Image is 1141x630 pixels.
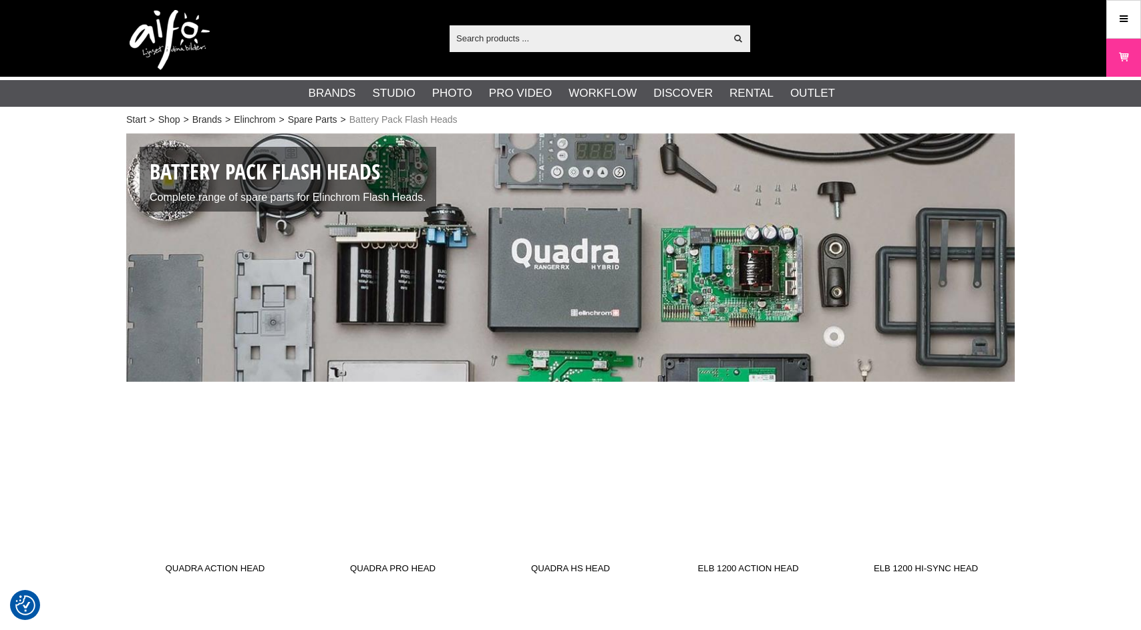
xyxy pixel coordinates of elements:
a: Spare Parts [288,113,337,127]
a: Rental [729,85,774,102]
input: Search products ... [450,28,725,48]
img: Spare parts Flash Heads Elinchrom [126,133,1015,382]
div: Complete range of spare parts for Elinchrom Flash Heads. [140,147,436,212]
a: ELB 1200 Action Head [659,400,837,580]
span: Quadra Pro Head [304,562,482,580]
h1: Battery Pack Flash Heads [150,157,426,187]
a: Brands [309,85,356,102]
a: Photo [432,85,472,102]
a: Outlet [790,85,835,102]
span: ELB 1200 Action Head [659,562,837,580]
span: > [150,113,155,127]
a: Elinchrom [234,113,275,127]
span: > [225,113,230,127]
a: Discover [653,85,713,102]
a: Quadra Action Head [126,400,304,580]
img: Revisit consent button [15,595,35,615]
span: Quadra HS Head [482,562,659,580]
a: Workflow [568,85,637,102]
button: Consent Preferences [15,593,35,617]
span: Quadra Action Head [126,562,304,580]
a: Pro Video [489,85,552,102]
img: logo.png [130,10,210,70]
a: Brands [192,113,222,127]
a: Start [126,113,146,127]
span: Battery Pack Flash Heads [349,113,458,127]
span: > [183,113,188,127]
span: ELB 1200 Hi-Sync Head [837,562,1015,580]
a: Studio [372,85,415,102]
span: > [341,113,346,127]
a: Quadra Pro Head [304,400,482,580]
a: Shop [158,113,180,127]
span: > [279,113,284,127]
a: Quadra HS Head [482,400,659,580]
a: ELB 1200 Hi-Sync Head [837,400,1015,580]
